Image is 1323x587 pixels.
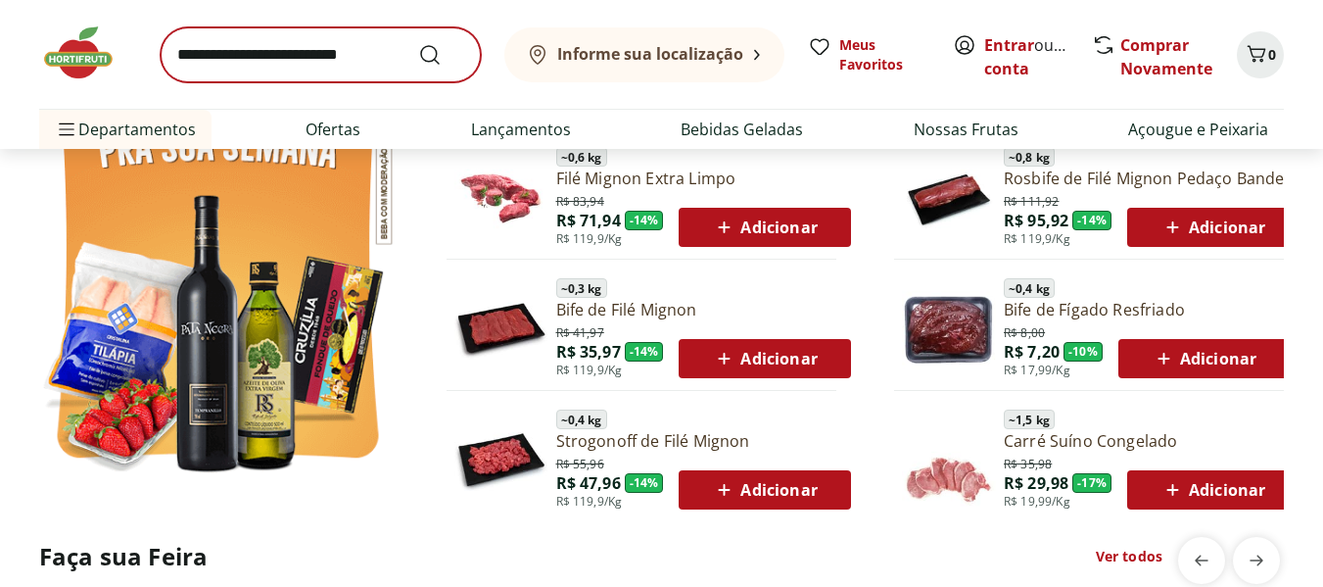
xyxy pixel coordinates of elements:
span: R$ 111,92 [1004,190,1059,210]
img: Principal [454,413,548,507]
a: Açougue e Peixaria [1128,118,1268,141]
h2: Faça sua Feira [39,541,208,572]
span: R$ 83,94 [556,190,604,210]
span: ~ 0,3 kg [556,278,607,298]
a: Bife de Fígado Resfriado [1004,299,1290,320]
span: ~ 0,4 kg [556,410,607,429]
span: Adicionar [1160,216,1265,239]
span: R$ 35,98 [1004,453,1052,472]
span: R$ 55,96 [556,453,604,472]
a: Meus Favoritos [808,35,929,74]
span: - 17 % [1072,473,1111,493]
span: Adicionar [712,478,817,502]
a: Rosbife de Filé Mignon Pedaço Bandeja [1004,168,1299,189]
a: Ofertas [306,118,360,141]
span: R$ 119,9/Kg [556,363,623,378]
span: - 14 % [625,211,664,230]
span: R$ 8,00 [1004,321,1045,341]
img: Ver todos [39,8,397,485]
span: Adicionar [712,216,817,239]
button: previous [1178,537,1225,584]
span: R$ 95,92 [1004,210,1068,231]
span: Departamentos [55,106,196,153]
img: Bife de Fígado Resfriado [902,281,996,375]
button: Adicionar [1127,208,1299,247]
button: Submit Search [418,43,465,67]
span: - 14 % [625,342,664,362]
input: search [161,27,481,82]
span: R$ 119,9/Kg [556,231,623,247]
span: R$ 19,99/Kg [1004,494,1070,510]
button: Menu [55,106,78,153]
span: R$ 35,97 [556,341,621,363]
span: Adicionar [712,347,817,370]
a: Lançamentos [471,118,571,141]
a: Bebidas Geladas [681,118,803,141]
span: ~ 0,6 kg [556,147,607,167]
img: Principal [902,413,996,507]
button: Adicionar [1118,339,1290,378]
button: Adicionar [1127,470,1299,510]
span: ~ 0,8 kg [1004,147,1055,167]
span: R$ 29,98 [1004,472,1068,494]
b: Informe sua localização [557,43,743,65]
span: - 14 % [1072,211,1111,230]
button: Adicionar [679,339,850,378]
button: Carrinho [1237,31,1284,78]
a: Comprar Novamente [1120,34,1212,79]
span: ~ 1,5 kg [1004,410,1055,429]
a: Criar conta [984,34,1092,79]
button: Informe sua localização [504,27,784,82]
span: R$ 119,9/Kg [556,494,623,510]
img: Filé Mignon Extra Limpo [454,150,548,244]
span: R$ 7,20 [1004,341,1060,363]
span: R$ 119,9/Kg [1004,231,1070,247]
img: Principal [902,150,996,244]
span: Adicionar [1160,478,1265,502]
span: R$ 17,99/Kg [1004,363,1070,378]
a: Bife de Filé Mignon [556,299,851,320]
span: R$ 47,96 [556,472,621,494]
a: Ver todos [1096,547,1162,566]
button: next [1233,537,1280,584]
a: Filé Mignon Extra Limpo [556,168,851,189]
span: ou [984,33,1071,80]
img: Principal [454,281,548,375]
img: Hortifruti [39,24,137,82]
button: Adicionar [679,208,850,247]
span: R$ 71,94 [556,210,621,231]
a: Entrar [984,34,1034,56]
span: ~ 0,4 kg [1004,278,1055,298]
span: Meus Favoritos [839,35,929,74]
span: - 14 % [625,473,664,493]
span: Adicionar [1152,347,1256,370]
a: Carré Suíno Congelado [1004,430,1299,452]
span: - 10 % [1063,342,1103,362]
a: Nossas Frutas [914,118,1018,141]
a: Strogonoff de Filé Mignon [556,430,851,452]
button: Adicionar [679,470,850,510]
span: R$ 41,97 [556,321,604,341]
span: 0 [1268,45,1276,64]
